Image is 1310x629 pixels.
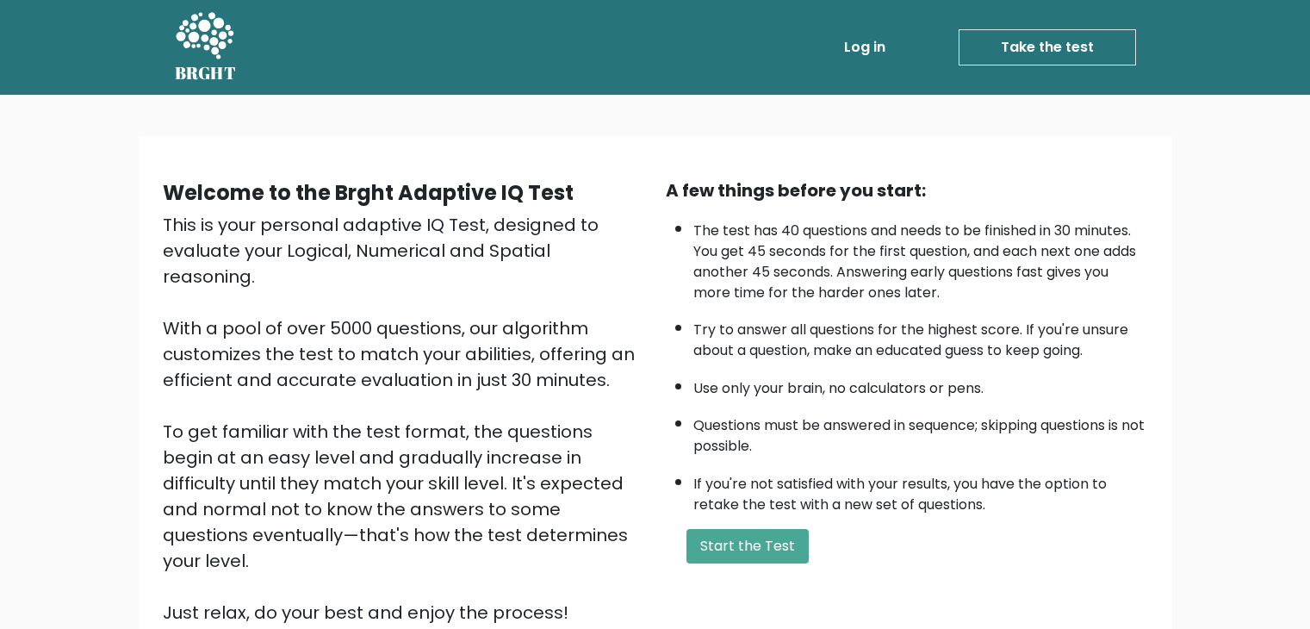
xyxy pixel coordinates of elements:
a: Log in [837,30,892,65]
li: Questions must be answered in sequence; skipping questions is not possible. [693,407,1148,457]
li: Try to answer all questions for the highest score. If you're unsure about a question, make an edu... [693,311,1148,361]
b: Welcome to the Brght Adaptive IQ Test [163,178,574,207]
button: Start the Test [686,529,809,564]
div: This is your personal adaptive IQ Test, designed to evaluate your Logical, Numerical and Spatial ... [163,212,645,626]
li: Use only your brain, no calculators or pens. [693,370,1148,399]
a: Take the test [959,29,1136,65]
li: The test has 40 questions and needs to be finished in 30 minutes. You get 45 seconds for the firs... [693,212,1148,303]
a: BRGHT [175,7,237,88]
h5: BRGHT [175,63,237,84]
div: A few things before you start: [666,177,1148,203]
li: If you're not satisfied with your results, you have the option to retake the test with a new set ... [693,465,1148,515]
